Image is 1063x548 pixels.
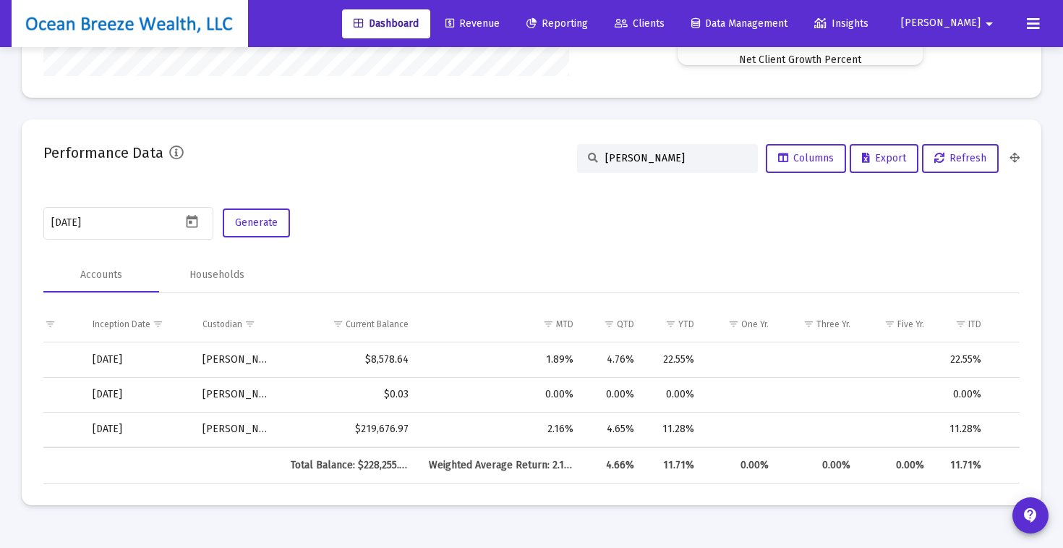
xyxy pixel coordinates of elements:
span: Show filter options for column 'One Yr.' [728,319,739,329]
span: Show filter options for column 'Inception Date' [153,319,163,329]
span: Dashboard [354,17,419,30]
td: Column Five Yr. [861,308,934,342]
span: Clients [615,17,665,30]
div: Accounts [80,268,122,282]
td: [PERSON_NAME] [192,342,281,377]
td: Column One Yr. [704,308,779,342]
span: Generate [235,216,278,229]
div: $219,676.97 [291,422,409,437]
img: Dashboard [22,9,237,38]
div: Weighted Average Return: 2.15% [429,458,573,473]
mat-icon: arrow_drop_down [981,9,998,38]
span: Reporting [526,17,588,30]
span: Show filter options for column 'Five Yr.' [884,319,895,329]
span: Show filter options for column 'Three Yr.' [803,319,814,329]
div: YTD [678,319,694,330]
td: Column MTD [419,308,583,342]
div: Inception Date [93,319,150,330]
div: $8,578.64 [291,353,409,367]
div: 0.00% [654,387,694,402]
input: Search [605,152,747,164]
button: Export [850,144,918,173]
span: Show filter options for column 'MTD' [543,319,554,329]
div: 0.00% [429,387,573,402]
div: 0.00% [944,387,981,402]
td: Column ITD [934,308,991,342]
div: QTD [617,319,634,330]
div: $0.03 [291,387,409,402]
input: Select a Date [51,217,182,229]
div: 0.00% [594,387,634,402]
a: Dashboard [342,9,430,38]
a: Revenue [434,9,511,38]
div: Three Yr. [816,319,850,330]
div: One Yr. [741,319,769,330]
span: Show filter options for column 'ITD' [955,319,966,329]
div: Total Balance: $228,255.64 [291,458,409,473]
td: [DATE] [82,412,192,447]
td: Column Current Balance [281,308,419,342]
span: Show filter options for column 'Custodian' [244,319,255,329]
div: ITD [968,319,981,330]
div: Data grid [43,308,1020,484]
td: Column Inception Date [82,308,192,342]
button: [PERSON_NAME] [884,9,1015,38]
td: Column QTD [584,308,644,342]
h2: Performance Data [43,141,163,164]
td: Column Custodian [192,308,281,342]
div: Current Balance [346,319,409,330]
div: 11.28% [654,422,694,437]
span: Show filter options for column 'Current Balance' [333,319,343,329]
button: Refresh [922,144,999,173]
button: Generate [223,208,290,237]
div: 0.00% [789,458,850,473]
div: 1.89% [429,353,573,367]
a: Insights [803,9,880,38]
td: Column YTD [644,308,704,342]
p: Net Client Growth Percent [739,53,861,67]
div: 22.55% [654,353,694,367]
span: Refresh [934,152,986,164]
a: Clients [603,9,676,38]
a: Data Management [680,9,799,38]
td: [DATE] [82,342,192,377]
span: Show filter options for column 'Household' [45,319,56,329]
a: Reporting [515,9,599,38]
div: 4.76% [594,353,634,367]
span: Export [862,152,906,164]
div: MTD [556,319,573,330]
span: Insights [814,17,868,30]
td: [PERSON_NAME] [192,412,281,447]
td: [DATE] [82,377,192,412]
div: 11.28% [944,422,981,437]
span: Show filter options for column 'QTD' [604,319,615,329]
button: Columns [766,144,846,173]
mat-icon: contact_support [1022,507,1039,524]
div: 0.00% [871,458,924,473]
td: [PERSON_NAME] [192,377,281,412]
span: Columns [778,152,834,164]
div: Five Yr. [897,319,924,330]
button: Open calendar [182,211,202,232]
span: Revenue [445,17,500,30]
div: Custodian [202,319,242,330]
div: 4.65% [594,422,634,437]
div: 2.16% [429,422,573,437]
div: 4.66% [594,458,634,473]
div: 11.71% [944,458,981,473]
div: 11.71% [654,458,694,473]
div: 0.00% [714,458,769,473]
td: Column Three Yr. [779,308,861,342]
span: Data Management [691,17,787,30]
div: Households [189,268,244,282]
span: Show filter options for column 'YTD' [665,319,676,329]
div: 22.55% [944,353,981,367]
span: [PERSON_NAME] [901,17,981,30]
